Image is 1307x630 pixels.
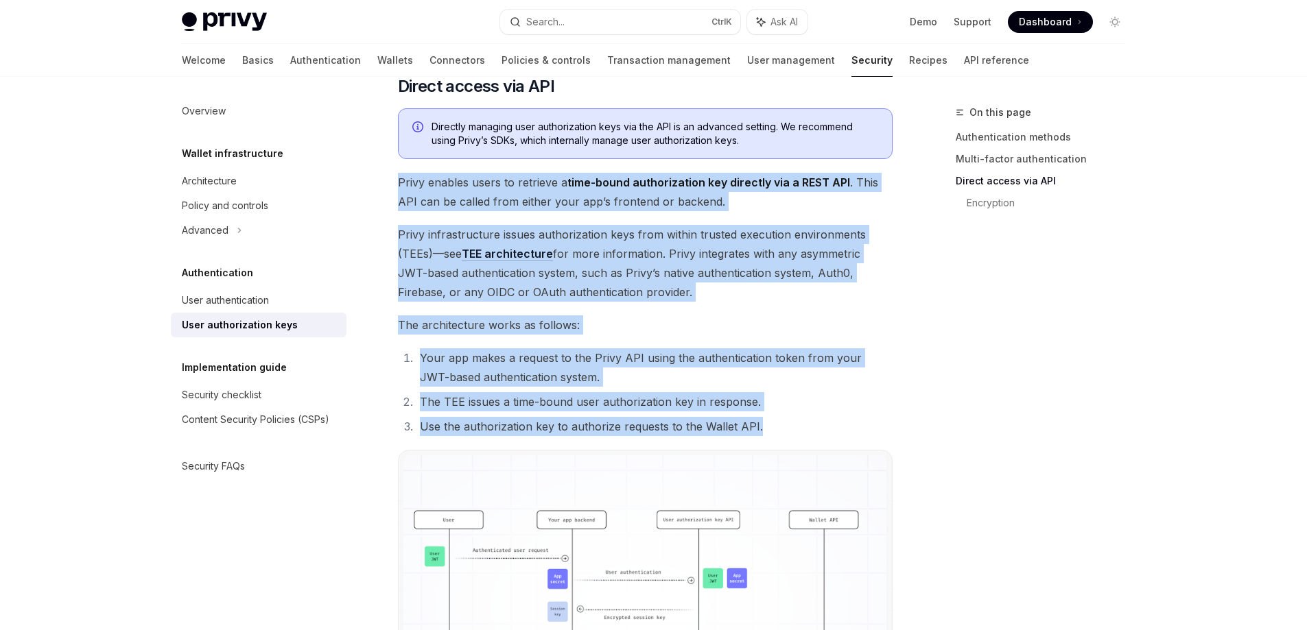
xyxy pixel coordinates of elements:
a: Demo [910,15,937,29]
a: Multi-factor authentication [956,148,1137,170]
div: Security FAQs [182,458,245,474]
a: Overview [171,99,346,123]
a: Transaction management [607,44,731,77]
img: light logo [182,12,267,32]
button: Toggle dark mode [1104,11,1126,33]
div: Content Security Policies (CSPs) [182,411,329,428]
a: Connectors [429,44,485,77]
a: Welcome [182,44,226,77]
a: User authorization keys [171,313,346,337]
span: Privy infrastructure issues authorization keys from within trusted execution environments (TEEs)—... [398,225,893,302]
a: Policies & controls [502,44,591,77]
button: Search...CtrlK [500,10,740,34]
a: Wallets [377,44,413,77]
a: Authentication methods [956,126,1137,148]
button: Ask AI [747,10,808,34]
a: Recipes [909,44,947,77]
li: Your app makes a request to the Privy API using the authentication token from your JWT-based auth... [416,348,893,387]
a: Dashboard [1008,11,1093,33]
a: Direct access via API [956,170,1137,192]
div: Search... [526,14,565,30]
div: User authorization keys [182,317,298,333]
a: User authentication [171,288,346,313]
a: Policy and controls [171,193,346,218]
div: User authentication [182,292,269,308]
a: API reference [964,44,1029,77]
span: Ctrl K [711,16,732,27]
span: Direct access via API [398,75,554,97]
div: Policy and controls [182,197,268,214]
span: Privy enables users to retrieve a . This API can be called from either your app’s frontend or bac... [398,173,893,211]
span: Dashboard [1019,15,1072,29]
a: Security [851,44,893,77]
a: Authentication [290,44,361,77]
span: The architecture works as follows: [398,315,893,335]
div: Architecture [182,173,237,189]
div: Security checklist [182,387,261,403]
strong: time-bound authorization key directly via a REST API [567,175,850,189]
div: Overview [182,103,226,119]
a: Security checklist [171,383,346,407]
span: Directly managing user authorization keys via the API is an advanced setting. We recommend using ... [432,120,878,147]
span: On this page [969,104,1031,121]
a: Support [954,15,991,29]
a: TEE architecture [462,247,553,261]
span: Ask AI [770,15,798,29]
svg: Info [412,121,426,135]
a: Architecture [171,169,346,193]
h5: Authentication [182,265,253,281]
a: Encryption [967,192,1137,214]
li: The TEE issues a time-bound user authorization key in response. [416,392,893,411]
a: Content Security Policies (CSPs) [171,407,346,432]
h5: Wallet infrastructure [182,145,283,162]
div: Advanced [182,222,228,239]
li: Use the authorization key to authorize requests to the Wallet API. [416,417,893,436]
a: User management [747,44,835,77]
h5: Implementation guide [182,359,287,376]
a: Security FAQs [171,454,346,478]
a: Basics [242,44,274,77]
